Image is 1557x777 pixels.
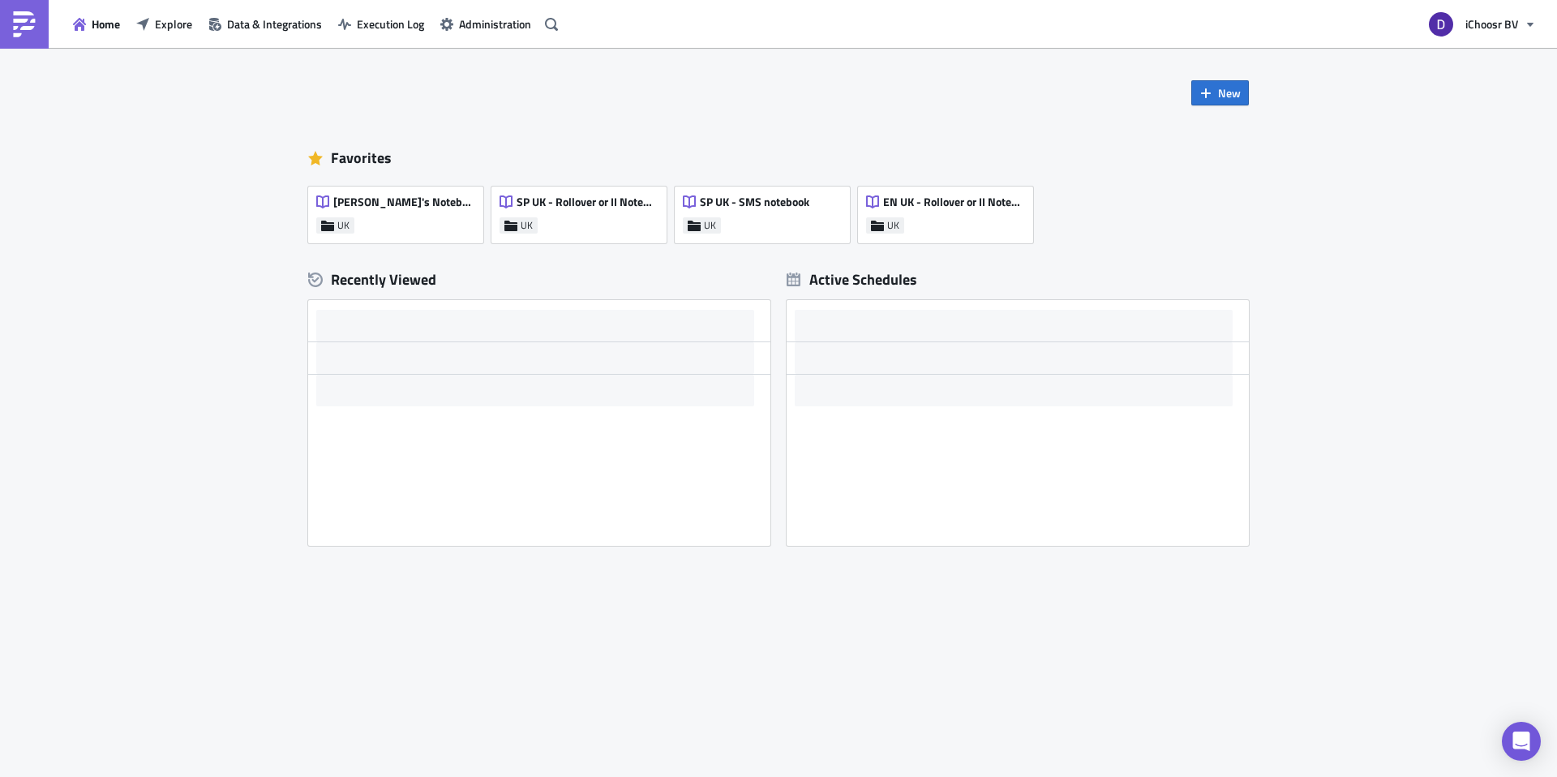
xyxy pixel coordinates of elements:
a: EN UK - Rollover or II NotebookUK [858,178,1041,243]
div: Recently Viewed [308,268,770,292]
span: New [1218,84,1241,101]
span: SP UK - SMS notebook [700,195,809,209]
div: Active Schedules [787,270,917,289]
span: Administration [459,15,531,32]
div: Open Intercom Messenger [1502,722,1541,761]
button: Administration [432,11,539,36]
span: SP UK - Rollover or II Notebook [517,195,658,209]
button: Execution Log [330,11,432,36]
a: [PERSON_NAME]'s NotebookUK [308,178,491,243]
span: Data & Integrations [227,15,322,32]
a: SP UK - Rollover or II NotebookUK [491,178,675,243]
button: Explore [128,11,200,36]
img: Avatar [1427,11,1455,38]
a: SP UK - SMS notebookUK [675,178,858,243]
div: Favorites [308,146,1249,170]
span: Home [92,15,120,32]
span: UK [887,219,899,232]
img: PushMetrics [11,11,37,37]
button: New [1191,80,1249,105]
span: iChoosr BV [1465,15,1518,32]
span: UK [704,219,716,232]
button: Data & Integrations [200,11,330,36]
span: [PERSON_NAME]'s Notebook [333,195,474,209]
span: UK [337,219,350,232]
span: UK [521,219,533,232]
span: EN UK - Rollover or II Notebook [883,195,1024,209]
button: iChoosr BV [1419,6,1545,42]
button: Home [65,11,128,36]
span: Explore [155,15,192,32]
span: Execution Log [357,15,424,32]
